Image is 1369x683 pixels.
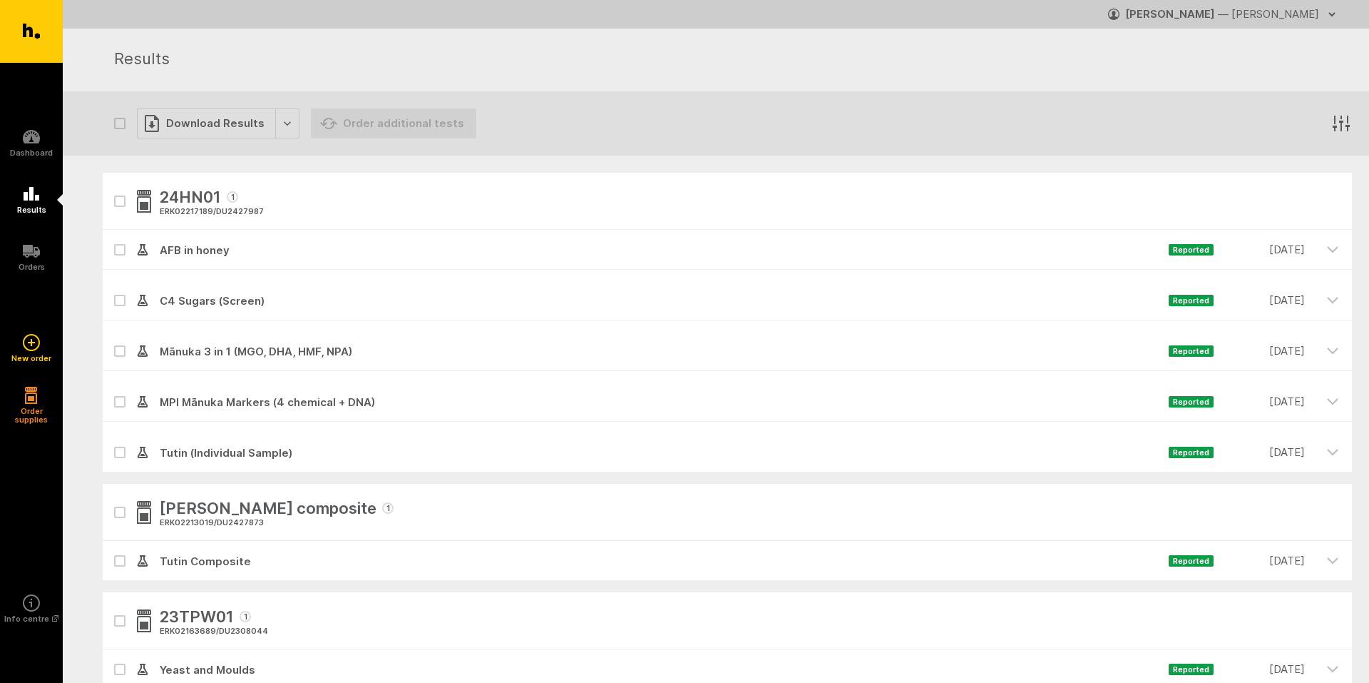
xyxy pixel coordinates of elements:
[1108,3,1340,26] button: [PERSON_NAME] — [PERSON_NAME]
[11,354,51,363] h5: New order
[1169,345,1214,357] span: Reported
[1214,241,1305,258] time: [DATE]
[148,343,1169,360] span: Mānuka 3 in 1 (MGO, DHA, HMF, NPA)
[1125,7,1215,21] strong: [PERSON_NAME]
[1169,664,1214,675] span: Reported
[137,108,299,138] button: Download Results
[160,497,376,522] span: [PERSON_NAME] composite
[148,242,1169,259] span: AFB in honey
[1214,343,1305,360] time: [DATE]
[160,625,268,638] div: ERK02163689 / DU2308044
[160,206,264,218] div: ERK02217189 / DU2427987
[1214,552,1305,570] time: [DATE]
[160,186,221,211] span: 24HN01
[148,662,1169,679] span: Yeast and Moulds
[114,118,125,129] button: Select all
[160,605,234,631] span: 23TPW01
[1214,444,1305,461] time: [DATE]
[10,407,53,424] h5: Order supplies
[160,517,394,530] div: ERK02213019 / DU2427873
[148,293,1169,310] span: C4 Sugars (Screen)
[1214,393,1305,410] time: [DATE]
[148,553,1169,570] span: Tutin Composite
[19,263,45,271] h5: Orders
[1218,7,1319,21] span: — [PERSON_NAME]
[382,502,394,514] span: 1
[1169,555,1214,567] span: Reported
[148,445,1169,462] span: Tutin (Individual Sample)
[4,614,58,623] h5: Info centre
[1214,292,1305,309] time: [DATE]
[1214,661,1305,678] time: [DATE]
[10,148,53,157] h5: Dashboard
[227,191,238,203] span: 1
[1169,244,1214,256] span: Reported
[240,611,251,622] span: 1
[1169,396,1214,408] span: Reported
[148,394,1169,411] span: MPI Mānuka Markers (4 chemical + DNA)
[114,47,1335,73] h1: Results
[1169,295,1214,306] span: Reported
[1169,447,1214,458] span: Reported
[17,206,46,214] h5: Results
